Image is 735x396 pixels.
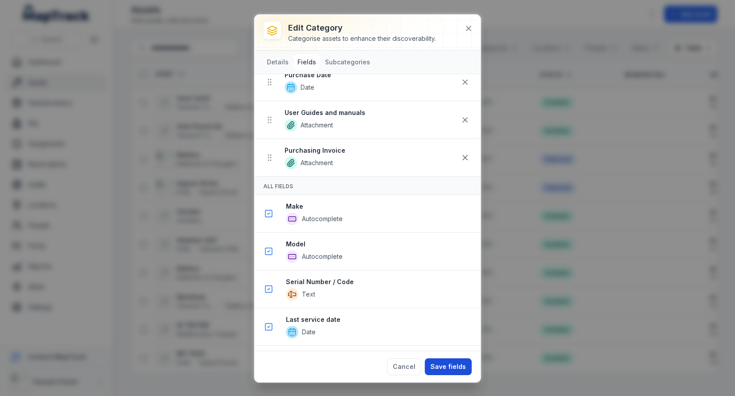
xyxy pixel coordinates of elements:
h3: Edit category [288,22,436,34]
span: Date [302,328,316,337]
span: Attachment [301,121,333,130]
button: Cancel [387,358,421,375]
strong: Purchasing Invoice [285,146,457,155]
button: Fields [294,54,320,70]
div: Categorise assets to enhance their discoverability. [288,34,436,43]
span: Autocomplete [302,252,343,261]
strong: Serial Number / Code [286,277,473,286]
span: Date [301,83,314,92]
span: Autocomplete [302,214,343,223]
span: Attachment [301,158,333,167]
strong: Make [286,202,473,211]
button: Subcategories [321,54,374,70]
strong: Model [286,240,473,249]
span: All Fields [263,183,293,190]
span: Text [302,290,315,299]
strong: Last service date [286,315,473,324]
button: Details [263,54,292,70]
strong: Purchase Date [285,71,457,79]
strong: User Guides and manuals [285,108,457,117]
button: Save fields [425,358,472,375]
